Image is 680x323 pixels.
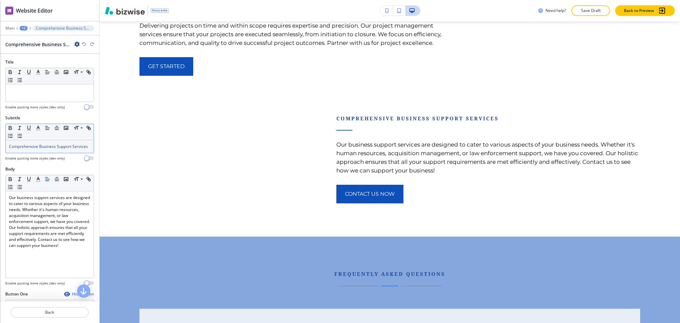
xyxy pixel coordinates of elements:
[5,26,15,31] button: Main
[336,185,403,203] button: contact us now
[16,7,53,15] h2: Website Editor
[105,7,145,15] img: Bizwise Logo
[5,115,20,121] h2: Subtitle
[336,140,640,175] p: Our business support services are designed to cater to various aspects of your business needs. Wh...
[546,8,566,14] h3: Need help?
[5,7,13,15] img: editor icon
[615,5,675,16] button: Back to Preview
[5,105,65,110] h4: Enable pasting more styles (dev only)
[5,291,28,297] h2: Button One
[36,26,91,31] p: Comprehensive Business Support Services
[345,190,395,198] span: contact us now
[139,57,193,76] button: get started
[151,9,169,12] img: Your Logo
[33,26,94,31] button: Comprehensive Business Support Services
[580,8,601,14] p: Save Draft
[64,291,94,297] button: Hide Button
[148,62,185,70] span: get started
[5,156,65,161] h4: Enable pasting more styles (dev only)
[336,115,499,122] span: Comprehensive Business Support Services
[5,59,14,65] h2: Title
[9,144,88,149] span: Comprehensive Business Support Services
[139,21,444,47] p: Delivering projects on time and within scope requires expertise and precision. Our project manage...
[5,41,72,48] h2: Comprehensive Business Support Services
[11,307,89,318] button: Back
[624,8,654,14] p: Back to Preview
[5,281,65,286] h4: Enable pasting more styles (dev only)
[5,166,15,172] h2: Body
[334,270,445,277] span: Frequently Asked Questions
[571,5,610,16] button: Save Draft
[9,195,90,249] p: Our business support services are designed to cater to various aspects of your business needs. Wh...
[11,309,88,315] p: Back
[20,26,28,31] button: +3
